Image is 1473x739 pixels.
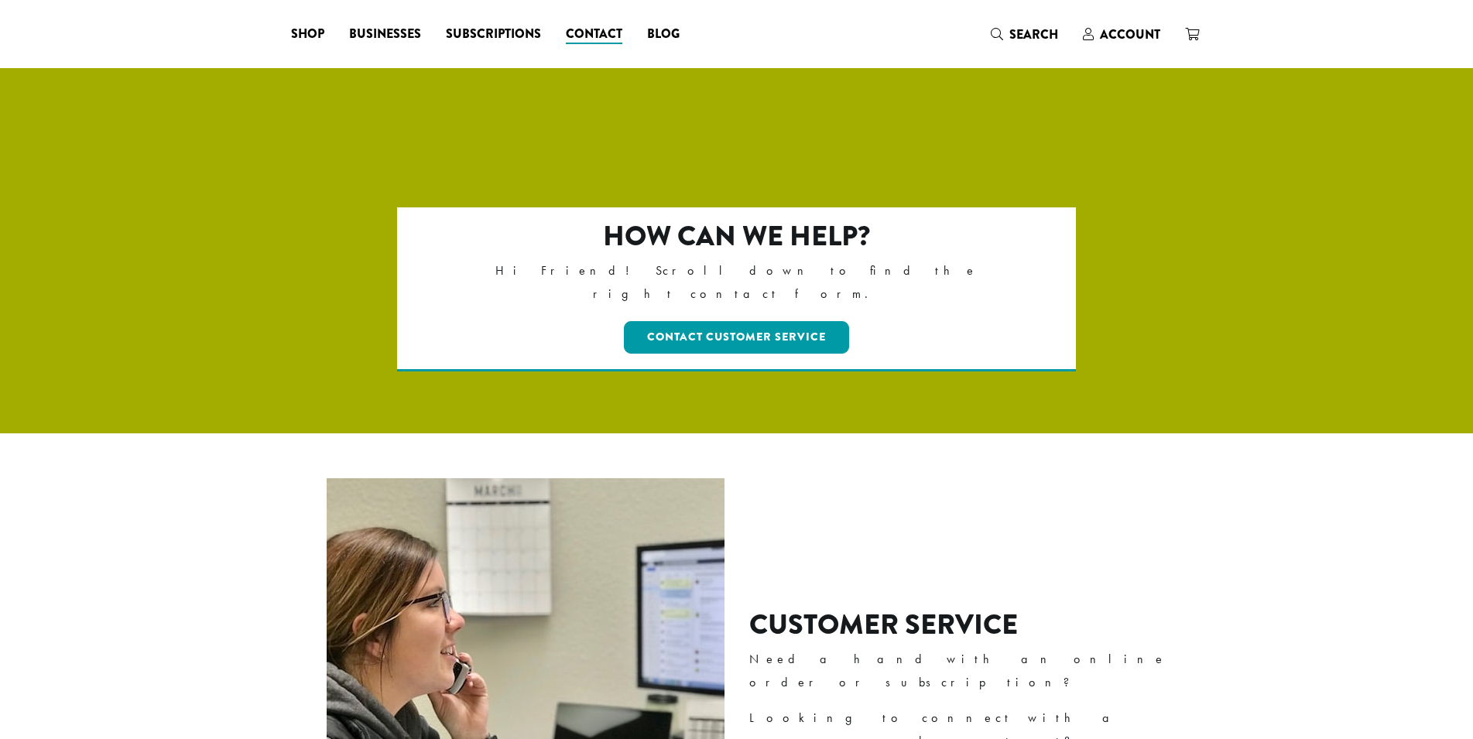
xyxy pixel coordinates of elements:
a: Shop [279,22,337,46]
a: Contact Customer Service [624,321,849,354]
span: Blog [647,25,680,44]
p: Need a hand with an online order or subscription? [749,648,1190,694]
span: Subscriptions [446,25,541,44]
span: Contact [566,25,622,44]
span: Shop [291,25,324,44]
p: Hi Friend! Scroll down to find the right contact form. [464,259,1009,306]
span: Search [1009,26,1058,43]
h2: Customer Service [749,608,1190,641]
span: Account [1100,26,1160,43]
a: Search [978,22,1070,47]
span: Businesses [349,25,421,44]
h2: How can we help? [464,220,1009,253]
